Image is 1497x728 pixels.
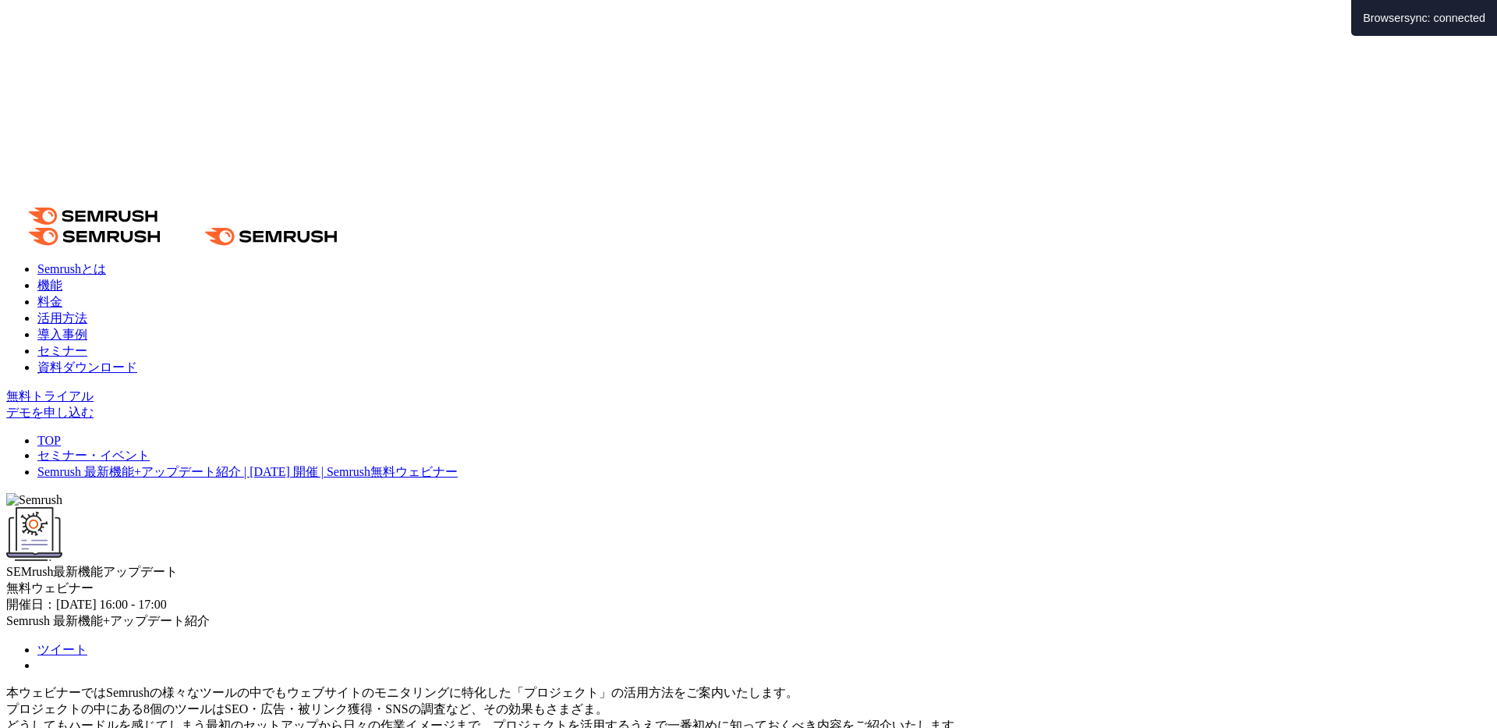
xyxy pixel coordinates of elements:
a: Semrushとは [37,262,106,275]
img: Semrush [6,493,62,507]
a: 導入事例 [37,328,87,341]
a: セミナー [37,344,87,357]
div: 無料ウェビナー [6,581,1491,597]
span: Semrush 最新機能+アップデート紹介 [6,614,210,627]
a: 無料トライアル [6,389,94,403]
span: SEMrush最新機能 [6,565,103,578]
a: 資料ダウンロード [37,360,137,374]
span: 開催日：[DATE] 16:00 - 17:00 [6,598,167,611]
a: TOP [37,434,61,447]
a: デモを申し込む [6,406,94,419]
a: Semrush 最新機能+アップデート紹介 | [DATE] 開催 | Semrush無料ウェビナー [37,465,458,478]
a: 活用方法 [37,311,87,325]
a: セミナー・イベント [37,449,150,462]
a: 料金 [37,295,62,308]
span: アップデート [103,565,178,578]
a: 機能 [37,279,62,292]
a: ツイート [37,643,87,656]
